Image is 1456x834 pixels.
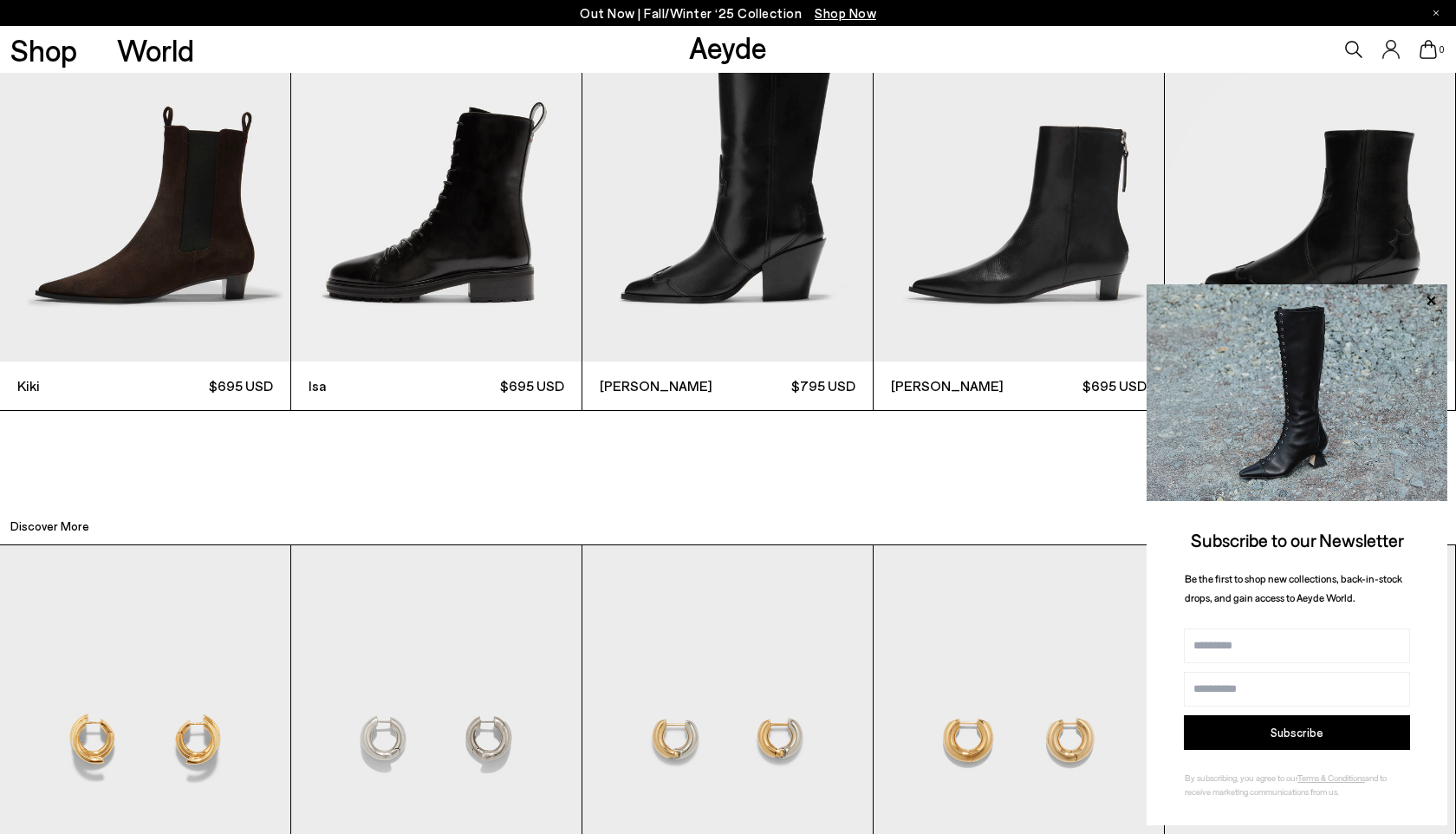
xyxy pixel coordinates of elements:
span: $795 USD [728,375,856,396]
span: Subscribe to our Newsletter [1191,529,1404,551]
button: Subscribe [1184,715,1410,750]
span: [PERSON_NAME] [600,375,728,396]
a: Shop [10,35,77,65]
a: Terms & Conditions [1297,772,1365,783]
a: Aeyde [689,29,767,65]
span: Isa [309,375,437,396]
a: 0 [1420,40,1437,59]
span: By subscribing, you agree to our [1185,772,1297,783]
p: Out Now | Fall/Winter ‘25 Collection [580,3,876,24]
img: 2a6287a1333c9a56320fd6e7b3c4a9a9.jpg [1147,284,1447,501]
h2: Discover More [10,518,89,535]
span: $695 USD [437,375,565,396]
span: Be the first to shop new collections, back-in-stock drops, and gain access to Aeyde World. [1185,572,1402,604]
span: Kiki [17,375,146,396]
span: [PERSON_NAME] [891,375,1019,396]
span: $695 USD [1019,375,1147,396]
span: 0 [1437,45,1446,55]
span: Navigate to /collections/new-in [815,5,876,21]
a: World [117,35,194,65]
span: $695 USD [146,375,274,396]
